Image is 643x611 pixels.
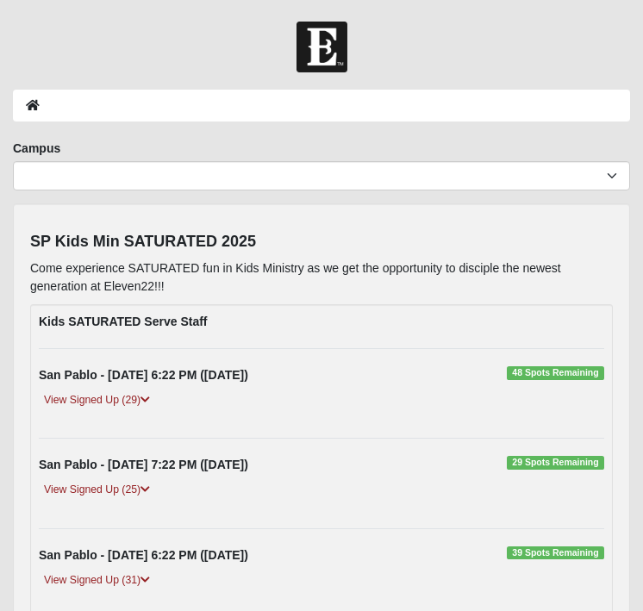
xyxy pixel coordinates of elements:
[39,571,155,589] a: View Signed Up (31)
[13,140,60,157] label: Campus
[507,366,604,380] span: 48 Spots Remaining
[39,458,248,471] strong: San Pablo - [DATE] 7:22 PM ([DATE])
[39,315,208,328] strong: Kids SATURATED Serve Staff
[507,546,604,560] span: 39 Spots Remaining
[39,481,155,499] a: View Signed Up (25)
[30,259,613,296] p: Come experience SATURATED fun in Kids Ministry as we get the opportunity to disciple the newest g...
[39,548,248,562] strong: San Pablo - [DATE] 6:22 PM ([DATE])
[30,233,613,252] h4: SP Kids Min SATURATED 2025
[39,368,248,382] strong: San Pablo - [DATE] 6:22 PM ([DATE])
[297,22,347,72] img: Church of Eleven22 Logo
[507,456,604,470] span: 29 Spots Remaining
[39,391,155,409] a: View Signed Up (29)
